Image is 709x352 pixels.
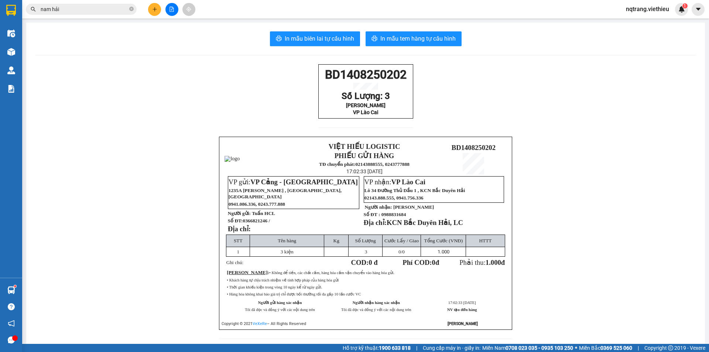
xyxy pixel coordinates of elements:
span: 0941.086.336, 0243.777.888 [229,201,285,207]
span: Phải thu: [459,259,505,266]
strong: Số ĐT: [228,218,270,223]
img: warehouse-icon [7,286,15,294]
span: • Thời gian khiếu kiện trong vòng 10 ngày kể từ ngày gửi. [227,285,322,289]
span: question-circle [8,303,15,310]
button: caret-down [692,3,705,16]
span: BD1408250202 [452,144,496,151]
strong: COD: [351,259,378,266]
span: Cước Lấy / Giao [384,238,419,243]
span: 0366821246 / [243,218,270,223]
span: ⚪️ [575,346,577,349]
span: search [31,7,36,12]
span: 3 kiện [281,249,294,254]
input: Tìm tên, số ĐT hoặc mã đơn [41,5,128,13]
span: | [638,344,639,352]
button: printerIn mẫu tem hàng tự cấu hình [366,31,462,46]
img: solution-icon [7,85,15,93]
strong: VIỆT HIẾU LOGISTIC [329,143,400,150]
span: Tôi đã đọc và đồng ý với các nội dung trên [341,308,411,312]
span: close-circle [129,7,134,11]
span: 0 [432,259,435,266]
span: printer [371,35,377,42]
strong: 1900 633 818 [379,345,411,351]
img: warehouse-icon [7,66,15,74]
span: | [416,344,417,352]
img: warehouse-icon [7,30,15,37]
span: file-add [169,7,174,12]
span: KCN Bắc Duyên Hải, LC [387,219,463,226]
span: Số Lượng [355,238,376,243]
button: file-add [165,3,178,16]
a: VeXeRe [253,321,267,326]
span: message [8,336,15,344]
span: Cung cấp máy in - giấy in: [423,344,480,352]
span: close-circle [129,6,134,13]
span: /0 [398,249,405,254]
img: icon-new-feature [678,6,685,13]
span: notification [8,320,15,327]
span: VP Lào Cai [353,109,379,115]
span: Tổng Cước (VNĐ) [424,238,463,243]
strong: Người gửi: [228,211,251,216]
img: warehouse-icon [7,48,15,56]
span: 1 [684,3,686,8]
span: 3 [365,249,367,254]
span: VP gửi: [229,178,358,186]
img: logo-vxr [6,5,16,16]
span: plus [152,7,157,12]
span: [PERSON_NAME] [393,204,434,210]
span: 1 [237,249,239,254]
sup: 1 [682,3,688,8]
strong: Địa chỉ: [364,219,387,226]
span: In mẫu biên lai tự cấu hình [285,34,354,43]
span: 17:02:33 [DATE] [346,168,383,174]
span: 1235A [PERSON_NAME] , [GEOGRAPHIC_DATA], [GEOGRAPHIC_DATA] [229,188,342,199]
span: BD1408250202 [325,68,407,82]
span: : [227,270,269,275]
span: Hỗ trợ kỹ thuật: [343,344,411,352]
span: • Không để tiền, các chất cấm, hàng hóa cấm vận chuyển vào hàng hóa gửi. [269,271,394,275]
span: Lô 34 Đường Thủ Dầu 1 , KCN Bắc Duyên Hải [364,188,465,193]
span: 17:02:33 [DATE] [448,301,476,305]
strong: PHIẾU GỬI HÀNG [335,152,394,160]
span: nqtrang.viethieu [620,4,675,14]
sup: 1 [14,285,16,287]
strong: Phí COD: đ [403,259,439,266]
strong: Người nhận hàng xác nhận [353,301,400,305]
span: copyright [668,345,673,351]
span: HTTT [479,238,491,243]
span: VP Cảng - [GEOGRAPHIC_DATA] [250,178,358,186]
strong: 0369 525 060 [600,345,632,351]
span: STT [234,238,243,243]
img: logo [225,156,240,162]
strong: TĐ chuyển phát: [319,161,355,167]
span: Tôi đã đọc và đồng ý với các nội dung trên [245,308,315,312]
span: Miền Nam [482,344,573,352]
button: printerIn mẫu biên lai tự cấu hình [270,31,360,46]
span: 0 đ [369,259,377,266]
span: • Khách hàng tự chịu trách nhiệm về tính hợp pháp của hàng hóa gửi [227,278,339,282]
span: VP nhận: [364,178,425,186]
span: [PERSON_NAME] [346,102,386,108]
span: • Hàng hóa không khai báo giá trị chỉ được bồi thường tối đa gấp 10 lần cước VC [227,292,361,296]
span: caret-down [695,6,702,13]
span: VP Lào Cai [391,178,425,186]
span: In mẫu tem hàng tự cấu hình [380,34,456,43]
button: plus [148,3,161,16]
span: Tuấn HCL [252,211,275,216]
span: 0988831684 [381,212,406,217]
strong: 0708 023 035 - 0935 103 250 [506,345,573,351]
span: 1.000 [438,249,449,254]
span: aim [186,7,191,12]
span: Copyright © 2021 – All Rights Reserved [222,321,306,326]
button: aim [182,3,195,16]
span: đ [501,259,505,266]
strong: 02143888555, 0243777888 [355,161,410,167]
span: 0 [398,249,401,254]
span: [PERSON_NAME] [227,270,267,275]
strong: NV tạo đơn hàng [447,308,477,312]
strong: Người nhận: [365,204,392,210]
span: Ghi chú: [226,260,243,265]
span: Số Lượng: 3 [342,91,390,101]
strong: Người gửi hàng xác nhận [258,301,302,305]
